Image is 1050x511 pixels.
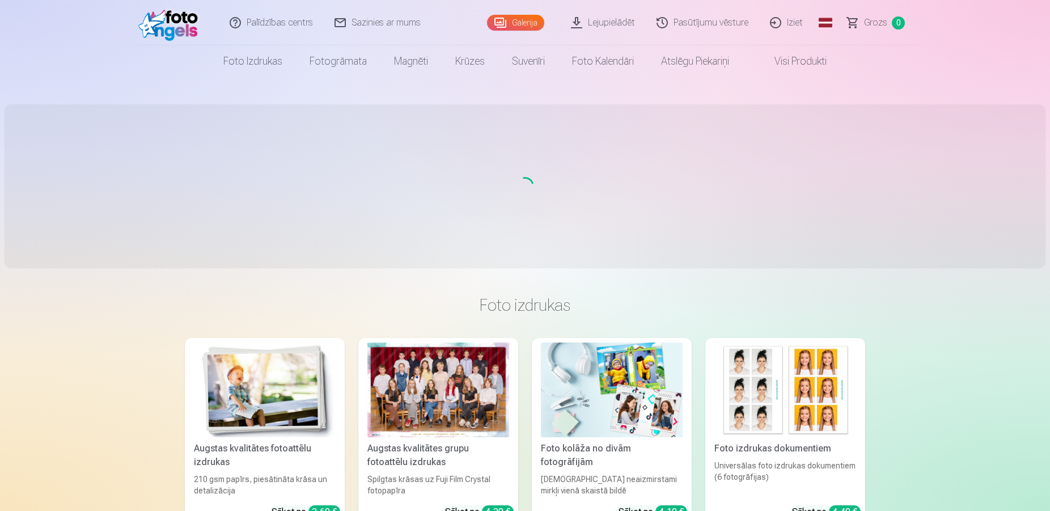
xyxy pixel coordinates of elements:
[536,474,687,496] div: [DEMOGRAPHIC_DATA] neaizmirstami mirkļi vienā skaistā bildē
[710,442,861,455] div: Foto izdrukas dokumentiem
[743,45,840,77] a: Visi produkti
[710,460,861,496] div: Universālas foto izdrukas dokumentiem (6 fotogrāfijas)
[541,343,683,437] img: Foto kolāža no divām fotogrāfijām
[363,474,514,496] div: Spilgtas krāsas uz Fuji Film Crystal fotopapīra
[189,442,340,469] div: Augstas kvalitātes fotoattēlu izdrukas
[194,343,336,437] img: Augstas kvalitātes fotoattēlu izdrukas
[558,45,647,77] a: Foto kalendāri
[487,15,544,31] a: Galerija
[864,16,887,29] span: Grozs
[536,442,687,469] div: Foto kolāža no divām fotogrāfijām
[380,45,442,77] a: Magnēti
[189,474,340,496] div: 210 gsm papīrs, piesātināta krāsa un detalizācija
[892,16,905,29] span: 0
[363,442,514,469] div: Augstas kvalitātes grupu fotoattēlu izdrukas
[442,45,498,77] a: Krūzes
[194,295,856,315] h3: Foto izdrukas
[138,5,204,41] img: /fa1
[296,45,380,77] a: Fotogrāmata
[647,45,743,77] a: Atslēgu piekariņi
[714,343,856,437] img: Foto izdrukas dokumentiem
[498,45,558,77] a: Suvenīri
[210,45,296,77] a: Foto izdrukas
